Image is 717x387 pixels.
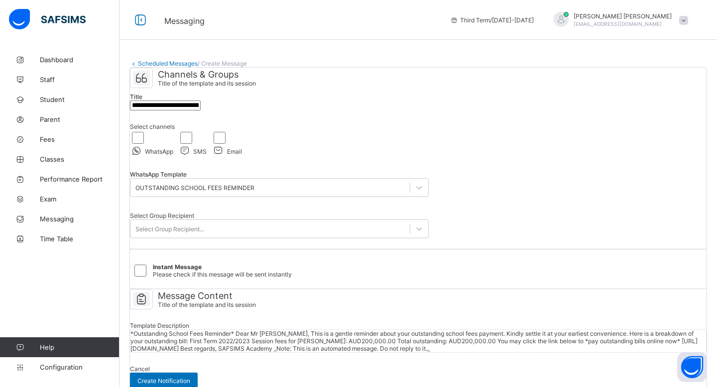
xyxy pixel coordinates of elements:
span: WhatsApp [145,148,173,155]
span: / Create Message [198,60,247,67]
span: Parent [40,115,119,123]
button: Open asap [677,352,707,382]
span: Create Notification [137,377,190,385]
span: [PERSON_NAME] [PERSON_NAME] [574,12,672,20]
span: Messaging [40,215,119,223]
span: Cancel [130,365,150,373]
a: Scheduled Messages [138,60,198,67]
span: Classes [40,155,119,163]
span: Channels & Groups [158,69,256,80]
span: Title of the template and its session [158,301,256,308]
span: Message Content [158,290,256,301]
span: Template Description [130,322,189,332]
div: *Outstanding School Fees Reminder* Dear Mr [PERSON_NAME], This is a gentle reminder about your ou... [130,330,706,352]
span: [EMAIL_ADDRESS][DOMAIN_NAME] [574,21,662,27]
span: Student [40,96,119,103]
span: Exam [40,195,119,203]
span: Instant Message [153,263,202,271]
span: Staff [40,76,119,84]
div: Select Group Recipient... [135,225,204,233]
div: OUTSTANDING SCHOOL FEES REMINDER [135,184,254,192]
span: Please check if this message will be sent instantly [153,271,292,278]
span: Title of the template and its session [158,80,256,87]
span: Messaging [164,16,205,26]
div: MOHAMEDMOHAMED [544,12,693,28]
span: Select Group Recipient [130,212,194,219]
span: Help [40,343,119,351]
span: Dashboard [40,56,119,64]
span: SMS [193,148,207,155]
span: Select channels [130,123,175,130]
span: Email [227,148,242,155]
span: Fees [40,135,119,143]
span: Performance Report [40,175,119,183]
span: session/term information [450,16,534,24]
span: Title [130,93,142,100]
span: WhatsApp Template [130,171,187,178]
span: Configuration [40,363,119,371]
img: safsims [9,9,86,30]
span: Time Table [40,235,119,243]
